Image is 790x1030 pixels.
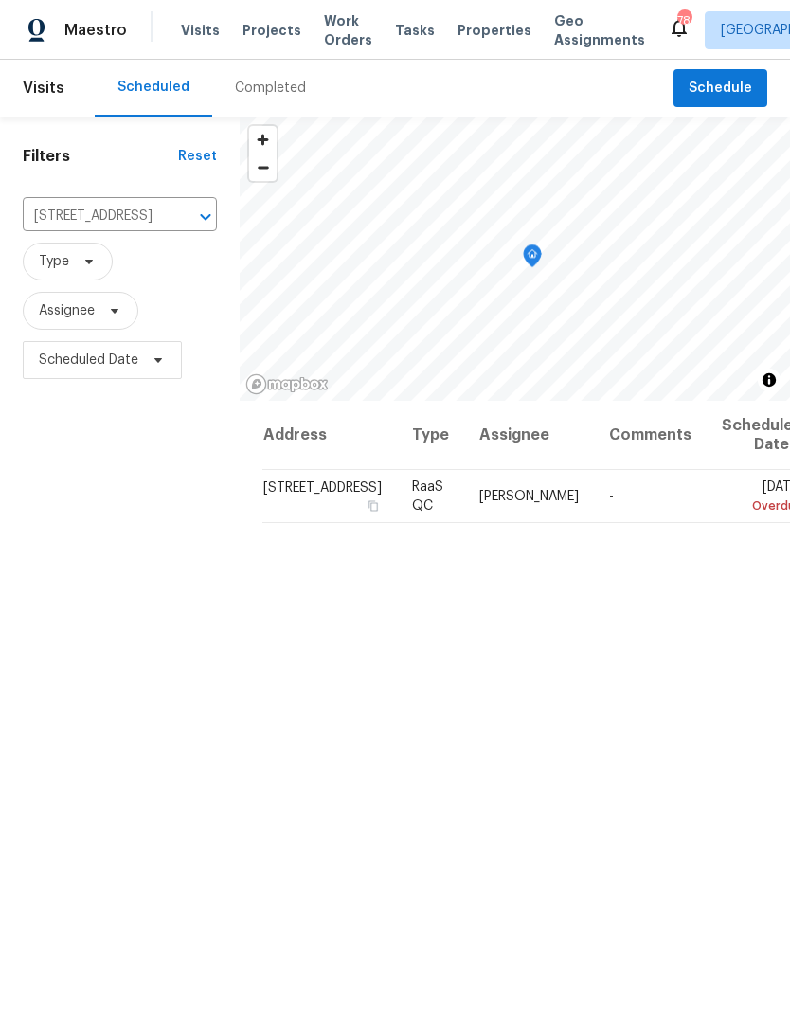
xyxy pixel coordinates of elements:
[249,126,277,154] button: Zoom in
[412,480,443,513] span: RaaS QC
[677,11,691,30] div: 78
[23,202,164,231] input: Search for an address...
[464,401,594,470] th: Assignee
[758,369,781,391] button: Toggle attribution
[763,370,775,390] span: Toggle attribution
[365,497,382,515] button: Copy Address
[249,154,277,181] span: Zoom out
[64,21,127,40] span: Maestro
[262,401,397,470] th: Address
[263,481,382,495] span: [STREET_ADDRESS]
[178,147,217,166] div: Reset
[192,204,219,230] button: Open
[39,351,138,370] span: Scheduled Date
[249,154,277,181] button: Zoom out
[479,490,579,503] span: [PERSON_NAME]
[39,301,95,320] span: Assignee
[609,490,614,503] span: -
[235,79,306,98] div: Completed
[242,21,301,40] span: Projects
[673,69,767,108] button: Schedule
[689,77,752,100] span: Schedule
[117,78,189,97] div: Scheduled
[245,373,329,395] a: Mapbox homepage
[23,147,178,166] h1: Filters
[23,67,64,109] span: Visits
[594,401,707,470] th: Comments
[324,11,372,49] span: Work Orders
[458,21,531,40] span: Properties
[39,252,69,271] span: Type
[395,24,435,37] span: Tasks
[523,244,542,274] div: Map marker
[181,21,220,40] span: Visits
[397,401,464,470] th: Type
[554,11,645,49] span: Geo Assignments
